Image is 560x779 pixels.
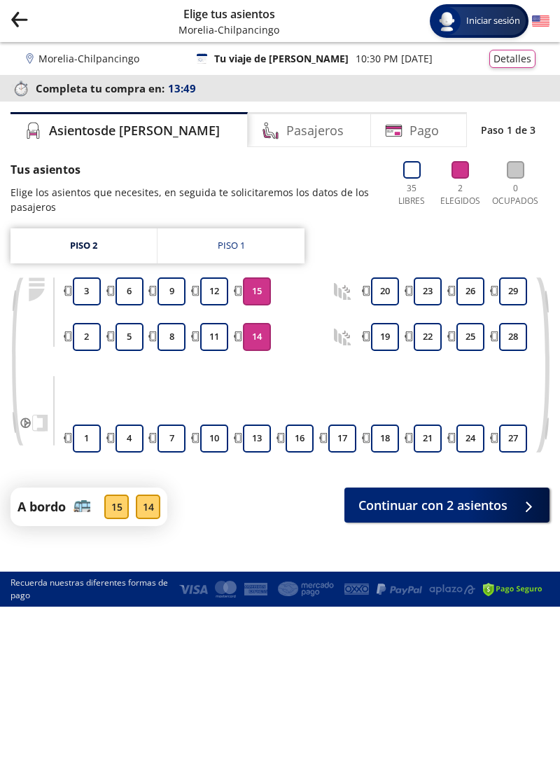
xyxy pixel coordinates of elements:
[243,277,271,305] button: 15
[10,11,28,32] button: back
[489,50,535,68] button: Detalles
[456,277,484,305] button: 26
[168,81,196,97] span: 13:49
[10,228,157,263] a: Piso 2
[440,182,482,207] p: 2 Elegidos
[395,182,429,207] p: 35 Libres
[409,121,439,140] h4: Pago
[157,425,185,453] button: 7
[481,123,535,137] p: Paso 1 de 3
[218,239,245,253] div: Piso 1
[456,323,484,351] button: 25
[104,495,129,519] div: 15
[371,425,399,453] button: 18
[115,277,143,305] button: 6
[178,6,279,22] p: Elige tus asientos
[49,121,220,140] h4: Asientos de [PERSON_NAME]
[286,121,344,140] h4: Pasajeros
[414,323,442,351] button: 22
[328,425,356,453] button: 17
[157,277,185,305] button: 9
[371,323,399,351] button: 19
[414,277,442,305] button: 23
[157,323,185,351] button: 8
[73,425,101,453] button: 1
[456,425,484,453] button: 24
[243,323,271,351] button: 14
[10,185,381,214] p: Elige los asientos que necesites, en seguida te solicitaremos los datos de los pasajeros
[115,323,143,351] button: 5
[371,277,399,305] button: 20
[461,14,526,28] span: Iniciar sesión
[499,425,527,453] button: 27
[491,182,539,207] p: 0 Ocupados
[73,323,101,351] button: 2
[136,495,160,519] div: 14
[356,51,433,66] p: 10:30 PM [DATE]
[214,51,349,66] p: Tu viaje de [PERSON_NAME]
[115,425,143,453] button: 4
[243,425,271,453] button: 13
[200,425,228,453] button: 10
[499,323,527,351] button: 28
[344,488,549,523] button: Continuar con 2 asientos
[17,497,66,516] p: A bordo
[10,78,549,98] p: Completa tu compra en :
[73,277,101,305] button: 3
[10,577,172,602] p: Recuerda nuestras diferentes formas de pago
[358,496,507,515] span: Continuar con 2 asientos
[414,425,442,453] button: 21
[499,277,527,305] button: 29
[178,22,279,37] p: Morelia - Chilpancingo
[200,323,228,351] button: 11
[532,13,549,30] button: English
[286,425,314,453] button: 16
[157,228,304,263] a: Piso 1
[10,161,381,178] p: Tus asientos
[200,277,228,305] button: 12
[38,51,139,66] p: Morelia - Chilpancingo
